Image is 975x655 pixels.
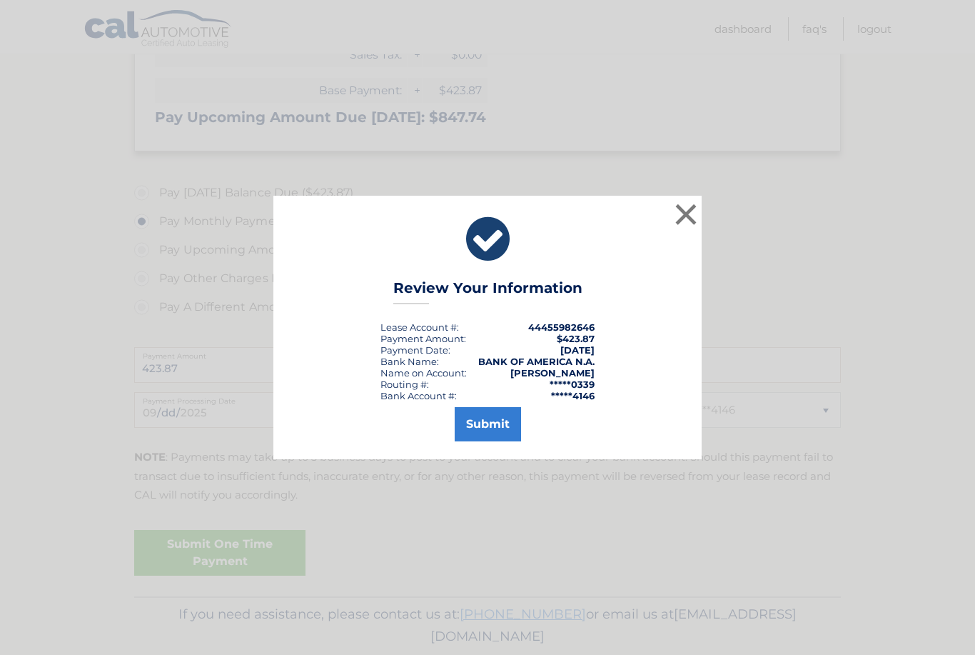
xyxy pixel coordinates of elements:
[557,333,595,344] span: $423.87
[478,356,595,367] strong: BANK OF AMERICA N.A.
[528,321,595,333] strong: 44455982646
[380,321,459,333] div: Lease Account #:
[380,379,429,390] div: Routing #:
[393,279,582,304] h3: Review Your Information
[380,367,467,379] div: Name on Account:
[672,200,700,229] button: ×
[380,356,439,367] div: Bank Name:
[380,333,466,344] div: Payment Amount:
[380,390,457,401] div: Bank Account #:
[510,367,595,379] strong: [PERSON_NAME]
[380,344,450,356] div: :
[560,344,595,356] span: [DATE]
[380,344,448,356] span: Payment Date
[455,407,521,441] button: Submit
